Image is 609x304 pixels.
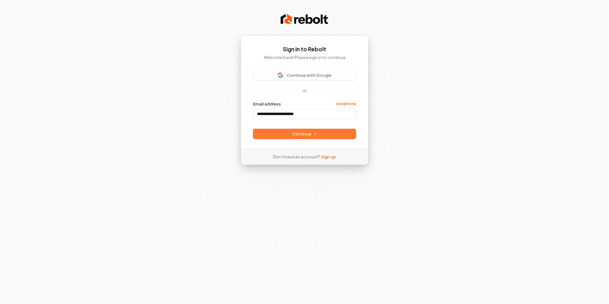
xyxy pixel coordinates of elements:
[336,101,356,106] a: Use phone
[292,131,317,137] span: Continue
[253,46,356,53] h1: Sign in to Rebolt
[303,88,307,93] p: or
[281,13,328,25] img: Rebolt Logo
[273,154,320,160] span: Don’t have an account?
[253,54,356,60] p: Welcome back! Please sign in to continue
[321,154,336,160] a: Sign up
[287,72,332,78] span: Continue with Google
[278,73,283,78] img: Sign in with Google
[253,101,281,107] label: Email address
[253,70,356,80] button: Sign in with GoogleContinue with Google
[253,129,356,139] button: Continue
